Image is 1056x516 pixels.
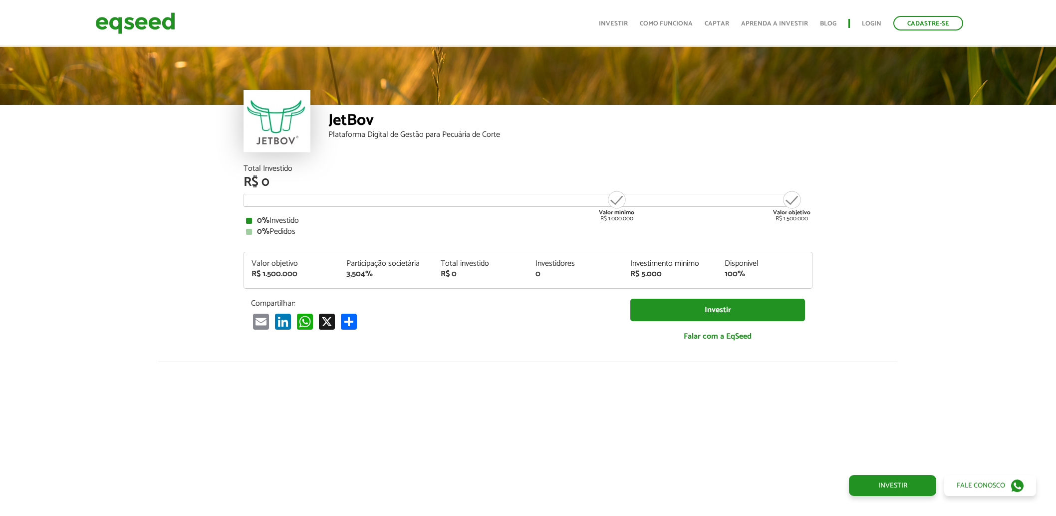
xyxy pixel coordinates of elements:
img: EqSeed [95,10,175,36]
a: Email [251,313,271,330]
div: R$ 5.000 [630,270,710,278]
div: R$ 0 [441,270,521,278]
a: Login [862,20,881,27]
strong: 0% [257,225,269,238]
div: 3,504% [346,270,426,278]
div: Investido [246,217,810,225]
div: 100% [725,270,804,278]
div: Investimento mínimo [630,260,710,268]
a: Falar com a EqSeed [630,326,805,347]
strong: Valor objetivo [773,208,810,217]
a: Investir [849,475,936,496]
div: Plataforma Digital de Gestão para Pecuária de Corte [328,131,812,139]
a: X [317,313,337,330]
a: Aprenda a investir [741,20,808,27]
a: LinkedIn [273,313,293,330]
div: Participação societária [346,260,426,268]
div: Total Investido [244,165,812,173]
div: R$ 1.000.000 [598,190,635,222]
div: R$ 1.500.000 [252,270,331,278]
a: Investir [599,20,628,27]
strong: Valor mínimo [599,208,634,217]
strong: 0% [257,214,269,227]
div: 0 [535,270,615,278]
div: Valor objetivo [252,260,331,268]
div: Disponível [725,260,804,268]
div: JetBov [328,112,812,131]
a: WhatsApp [295,313,315,330]
div: Total investido [441,260,521,268]
a: Como funciona [640,20,693,27]
div: R$ 1.500.000 [773,190,810,222]
a: Investir [630,299,805,321]
a: Compartilhar [339,313,359,330]
a: Fale conosco [944,475,1036,496]
p: Compartilhar: [251,299,615,308]
div: R$ 0 [244,176,812,189]
a: Captar [705,20,729,27]
div: Investidores [535,260,615,268]
a: Blog [820,20,836,27]
a: Cadastre-se [893,16,963,30]
div: Pedidos [246,228,810,236]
